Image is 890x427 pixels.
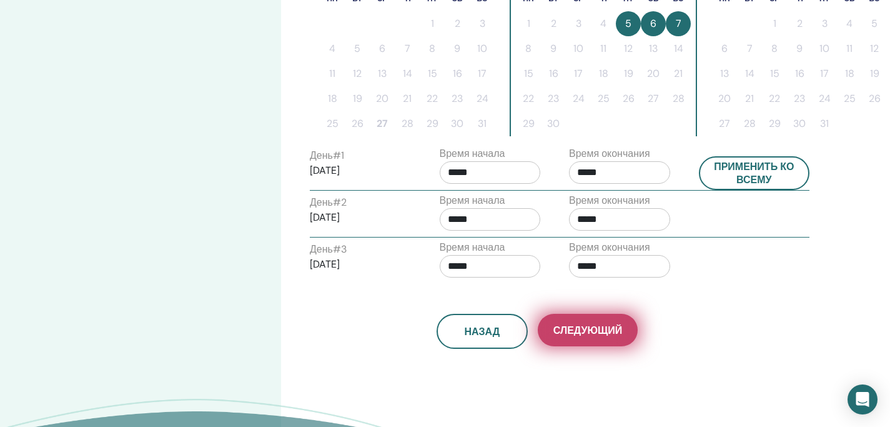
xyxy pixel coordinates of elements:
button: 10 [812,36,837,61]
button: 11 [837,36,862,61]
button: 13 [712,61,737,86]
label: Время начала [440,240,505,255]
button: 4 [591,11,616,36]
button: 1 [762,11,787,36]
button: 2 [445,11,470,36]
button: 15 [762,61,787,86]
button: 30 [541,111,566,136]
label: День # 3 [310,242,347,257]
button: 28 [395,111,420,136]
button: 28 [737,111,762,136]
button: Следующий [538,314,638,346]
button: 3 [812,11,837,36]
button: 20 [641,61,666,86]
label: День # 1 [310,148,344,163]
button: 23 [787,86,812,111]
button: 29 [762,111,787,136]
button: 3 [566,11,591,36]
button: 30 [445,111,470,136]
button: 10 [470,36,495,61]
div: Open Intercom Messenger [848,384,878,414]
button: Назад [437,314,528,349]
button: 21 [737,86,762,111]
button: 30 [787,111,812,136]
button: 8 [420,36,445,61]
span: Назад [464,325,500,338]
button: 29 [420,111,445,136]
button: 14 [666,36,691,61]
button: 11 [320,61,345,86]
button: 18 [837,61,862,86]
button: 26 [862,86,887,111]
button: 26 [345,111,370,136]
p: [DATE] [310,257,411,272]
span: Следующий [553,324,622,337]
button: 15 [516,61,541,86]
button: 18 [591,61,616,86]
button: 3 [470,11,495,36]
button: 27 [641,86,666,111]
button: 6 [370,36,395,61]
p: [DATE] [310,163,411,178]
button: 1 [420,11,445,36]
button: 9 [541,36,566,61]
button: 22 [762,86,787,111]
button: 8 [516,36,541,61]
button: 15 [420,61,445,86]
button: 19 [345,86,370,111]
button: 4 [320,36,345,61]
label: Время окончания [569,193,650,208]
button: 21 [666,61,691,86]
button: 1 [516,11,541,36]
button: 21 [395,86,420,111]
button: 28 [666,86,691,111]
button: 8 [762,36,787,61]
button: 16 [541,61,566,86]
button: 16 [787,61,812,86]
button: 5 [616,11,641,36]
button: 25 [591,86,616,111]
button: 26 [616,86,641,111]
button: 20 [370,86,395,111]
button: 25 [837,86,862,111]
button: 6 [641,11,666,36]
button: Применить ко всему [699,156,810,190]
p: [DATE] [310,210,411,225]
button: 31 [470,111,495,136]
button: 22 [516,86,541,111]
button: 2 [787,11,812,36]
button: 29 [516,111,541,136]
button: 18 [320,86,345,111]
label: День # 2 [310,195,347,210]
button: 7 [737,36,762,61]
button: 11 [591,36,616,61]
button: 13 [641,36,666,61]
button: 22 [420,86,445,111]
button: 2 [541,11,566,36]
button: 12 [862,36,887,61]
label: Время окончания [569,146,650,161]
button: 31 [812,111,837,136]
button: 23 [445,86,470,111]
button: 19 [862,61,887,86]
button: 23 [541,86,566,111]
button: 17 [566,61,591,86]
button: 4 [837,11,862,36]
button: 24 [470,86,495,111]
button: 27 [712,111,737,136]
button: 5 [345,36,370,61]
button: 12 [616,36,641,61]
button: 7 [395,36,420,61]
button: 7 [666,11,691,36]
button: 25 [320,111,345,136]
button: 14 [737,61,762,86]
button: 17 [470,61,495,86]
button: 9 [787,36,812,61]
button: 16 [445,61,470,86]
label: Время начала [440,146,505,161]
button: 5 [862,11,887,36]
button: 12 [345,61,370,86]
button: 20 [712,86,737,111]
button: 24 [812,86,837,111]
button: 9 [445,36,470,61]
